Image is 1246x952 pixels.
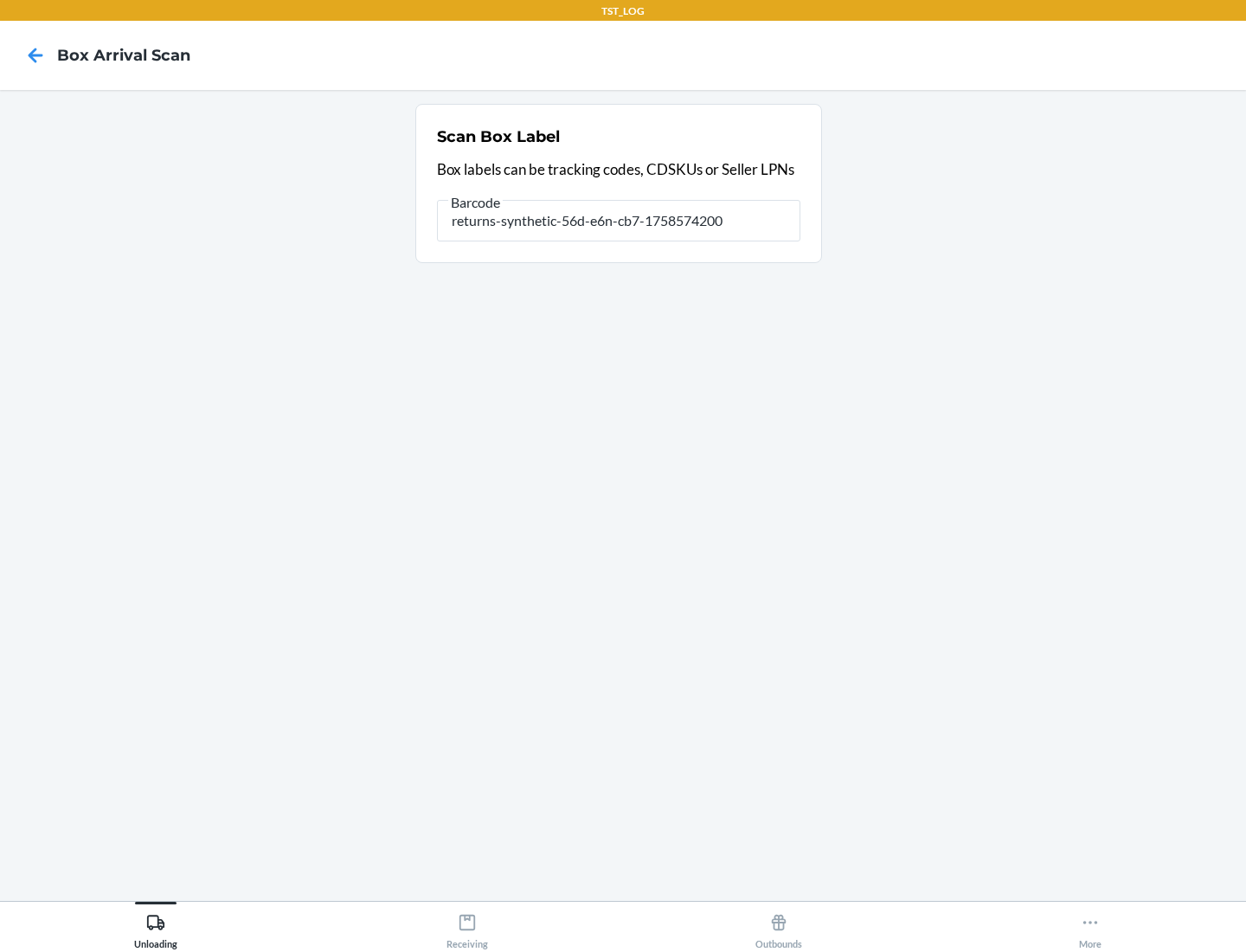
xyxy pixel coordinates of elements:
button: Outbounds [623,902,934,949]
div: Unloading [134,906,177,949]
div: Outbounds [755,906,802,949]
button: Receiving [311,902,623,949]
h2: Scan Box Label [437,125,560,148]
input: Barcode [437,200,800,241]
p: Box labels can be tracking codes, CDSKUs or Seller LPNs [437,158,800,181]
div: Receiving [446,906,488,949]
h4: Box Arrival Scan [57,44,190,67]
button: More [934,902,1246,949]
div: More [1079,906,1101,949]
p: TST_LOG [601,3,645,19]
span: Barcode [448,194,503,211]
